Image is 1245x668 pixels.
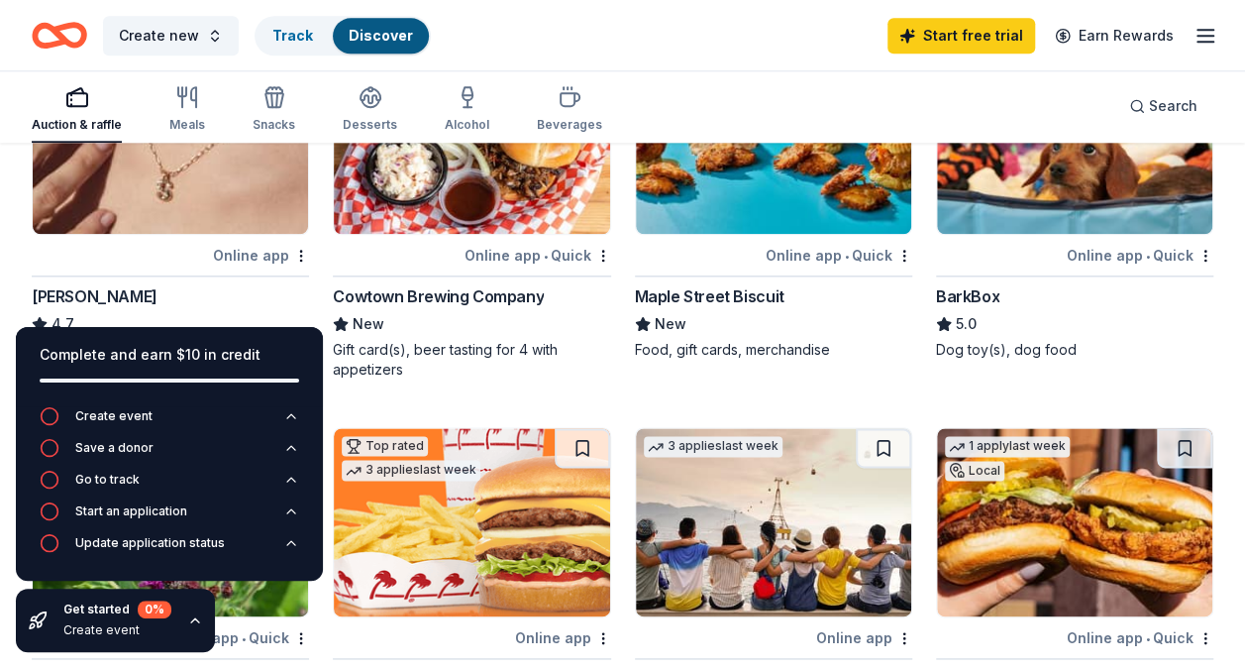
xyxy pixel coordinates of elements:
[936,45,1213,360] a: Image for BarkBoxTop rated12 applieslast weekOnline app•QuickBarkBox5.0Dog toy(s), dog food
[1067,243,1213,268] div: Online app Quick
[333,340,610,380] div: Gift card(s), beer tasting for 4 with appetizers
[75,535,225,551] div: Update application status
[515,625,611,650] div: Online app
[40,501,299,533] button: Start an application
[635,340,912,360] div: Food, gift cards, merchandise
[445,77,489,143] button: Alcohol
[766,243,912,268] div: Online app Quick
[32,12,87,58] a: Home
[213,243,309,268] div: Online app
[119,24,199,48] span: Create new
[40,343,299,367] div: Complete and earn $10 in credit
[40,533,299,565] button: Update application status
[635,45,912,360] a: Image for Maple Street Biscuit5 applieslast weekOnline app•QuickMaple Street BiscuitNewFood, gift...
[887,18,1035,54] a: Start free trial
[169,117,205,133] div: Meals
[138,601,171,618] div: 0 %
[40,470,299,501] button: Go to track
[1146,630,1150,646] span: •
[40,438,299,470] button: Save a donor
[1149,94,1197,118] span: Search
[537,117,602,133] div: Beverages
[343,77,397,143] button: Desserts
[937,428,1212,616] img: Image for Hat Creek Burger Company
[936,340,1213,360] div: Dog toy(s), dog food
[75,503,187,519] div: Start an application
[353,312,384,336] span: New
[655,312,686,336] span: New
[644,436,782,457] div: 3 applies last week
[253,77,295,143] button: Snacks
[32,284,157,308] div: [PERSON_NAME]
[343,117,397,133] div: Desserts
[636,428,911,616] img: Image for Let's Roam
[544,248,548,264] span: •
[75,408,153,424] div: Create event
[333,284,544,308] div: Cowtown Brewing Company
[816,625,912,650] div: Online app
[945,436,1070,457] div: 1 apply last week
[465,243,611,268] div: Online app Quick
[445,117,489,133] div: Alcohol
[253,117,295,133] div: Snacks
[32,77,122,143] button: Auction & raffle
[1043,18,1186,54] a: Earn Rewards
[537,77,602,143] button: Beverages
[349,27,413,44] a: Discover
[334,428,609,616] img: Image for In-N-Out
[63,622,171,638] div: Create event
[75,472,140,488] div: Go to track
[342,436,428,456] div: Top rated
[845,248,849,264] span: •
[1067,625,1213,650] div: Online app Quick
[635,284,784,308] div: Maple Street Biscuit
[1146,248,1150,264] span: •
[342,460,480,481] div: 3 applies last week
[936,284,999,308] div: BarkBox
[63,601,171,618] div: Get started
[169,77,205,143] button: Meals
[75,440,154,456] div: Save a donor
[945,461,1004,481] div: Local
[40,406,299,438] button: Create event
[333,45,610,380] a: Image for Cowtown Brewing CompanyLocalOnline app•QuickCowtown Brewing CompanyNewGift card(s), bee...
[255,16,431,56] button: TrackDiscover
[1113,86,1213,126] button: Search
[956,312,977,336] span: 5.0
[32,45,309,380] a: Image for Kendra ScottTop rated10 applieslast weekOnline app[PERSON_NAME]4.7Jewelry products, hom...
[32,117,122,133] div: Auction & raffle
[272,27,313,44] a: Track
[103,16,239,56] button: Create new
